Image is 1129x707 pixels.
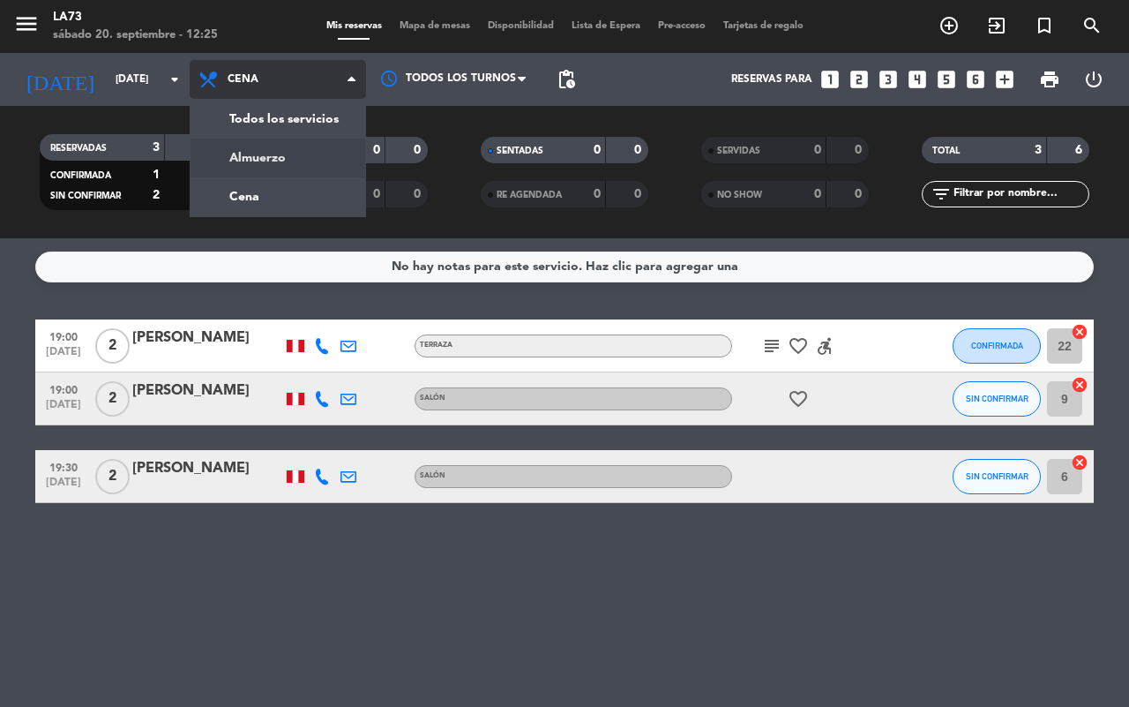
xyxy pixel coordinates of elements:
i: [DATE] [13,60,107,99]
button: SIN CONFIRMAR [953,381,1041,417]
i: filter_list [931,184,952,205]
span: Pre-acceso [649,21,714,31]
button: SIN CONFIRMAR [953,459,1041,494]
i: looks_two [848,68,871,91]
div: LOG OUT [1072,53,1116,106]
span: [DATE] [41,477,86,497]
span: SERVIDAS [717,147,760,155]
i: looks_3 [877,68,900,91]
span: SIN CONFIRMAR [50,192,121,200]
i: accessible_forward [814,335,835,357]
strong: 0 [634,188,645,200]
strong: 0 [594,188,601,200]
i: menu [13,11,40,37]
div: sábado 20. septiembre - 12:25 [53,26,218,44]
i: search [1081,15,1103,36]
div: LA73 [53,9,218,26]
span: 19:00 [41,379,86,399]
span: pending_actions [556,69,577,90]
div: [PERSON_NAME] [132,327,282,350]
span: Terraza [420,342,452,349]
i: subject [761,335,782,357]
span: Disponibilidad [479,21,563,31]
span: Mis reservas [318,21,391,31]
i: turned_in_not [1034,15,1055,36]
span: NO SHOW [717,191,762,199]
span: 2 [95,328,130,364]
i: looks_5 [935,68,958,91]
strong: 0 [814,144,821,156]
span: Lista de Espera [563,21,649,31]
span: SIN CONFIRMAR [966,394,1028,403]
strong: 0 [634,144,645,156]
span: Salón [420,395,445,402]
strong: 3 [1035,144,1042,156]
input: Filtrar por nombre... [952,184,1088,204]
span: RESERVADAS [50,144,107,153]
span: 2 [95,381,130,417]
i: arrow_drop_down [164,69,185,90]
strong: 0 [414,144,424,156]
strong: 0 [855,188,865,200]
span: CONFIRMADA [50,171,111,180]
strong: 0 [373,188,380,200]
button: CONFIRMADA [953,328,1041,364]
span: 2 [95,459,130,494]
strong: 0 [814,188,821,200]
span: Reservas para [731,73,812,86]
strong: 3 [153,141,160,154]
div: [PERSON_NAME] [132,457,282,480]
span: SENTADAS [497,147,543,155]
strong: 6 [1075,144,1086,156]
i: favorite_border [788,388,809,410]
i: looks_4 [906,68,929,91]
strong: 2 [153,189,160,201]
span: 19:00 [41,326,86,346]
span: Tarjetas de regalo [714,21,812,31]
i: cancel [1071,454,1088,471]
div: No hay notas para este servicio. Haz clic para agregar una [392,257,738,277]
strong: 0 [373,144,380,156]
a: Almuerzo [191,139,365,177]
a: Cena [191,177,365,216]
span: [DATE] [41,346,86,366]
i: favorite_border [788,335,809,357]
i: looks_one [819,68,841,91]
span: CONFIRMADA [971,341,1023,350]
i: add_box [993,68,1016,91]
i: exit_to_app [986,15,1007,36]
button: menu [13,11,40,43]
a: Todos los servicios [191,100,365,139]
i: cancel [1071,323,1088,341]
i: cancel [1071,376,1088,394]
i: power_settings_new [1083,69,1104,90]
span: print [1039,69,1060,90]
span: [DATE] [41,399,86,419]
span: TOTAL [932,147,960,155]
strong: 0 [855,144,865,156]
span: SIN CONFIRMAR [966,471,1028,481]
div: [PERSON_NAME] [132,380,282,402]
strong: 1 [153,169,160,181]
span: Salón [420,472,445,479]
span: 19:30 [41,456,86,477]
strong: 0 [594,144,601,156]
span: Cena [228,73,258,86]
i: add_circle_outline [938,15,960,36]
span: Mapa de mesas [391,21,479,31]
span: RE AGENDADA [497,191,562,199]
strong: 0 [414,188,424,200]
i: looks_6 [964,68,987,91]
